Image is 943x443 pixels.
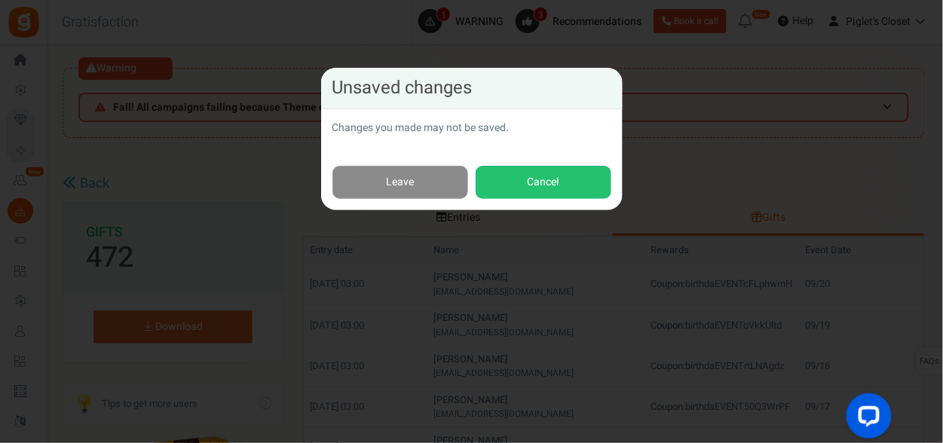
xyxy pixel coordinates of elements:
p: Changes you made may not be saved. [332,121,611,136]
button: Cancel [476,166,611,200]
a: Leave [332,166,468,200]
h4: Unsaved changes [332,79,611,97]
